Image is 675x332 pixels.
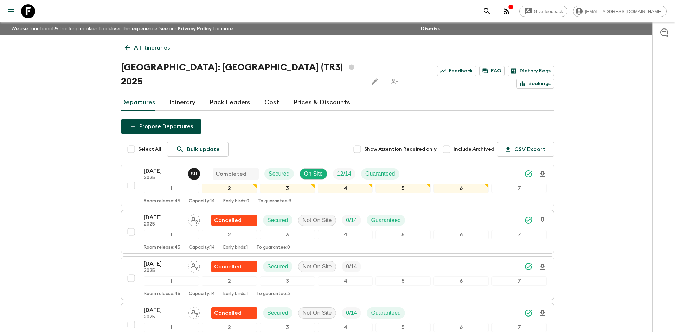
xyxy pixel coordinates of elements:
div: Flash Pack cancellation [211,261,257,272]
svg: Synced Successfully [524,262,533,271]
span: Include Archived [454,146,494,153]
div: Trip Fill [342,307,361,319]
svg: Synced Successfully [524,170,533,178]
div: 3 [260,276,315,286]
div: Flash Pack cancellation [211,307,257,319]
p: 0 / 14 [346,309,357,317]
p: Guaranteed [365,170,395,178]
button: [DATE]2025Sefa UzCompletedSecuredOn SiteTrip FillGuaranteed1234567Room release:45Capacity:14Early... [121,164,554,207]
p: Cancelled [214,262,242,271]
p: Capacity: 14 [189,245,215,250]
p: 2025 [144,222,182,227]
a: Give feedback [519,6,567,17]
p: On Site [304,170,323,178]
a: Departures [121,94,155,111]
span: Select All [138,146,161,153]
div: Secured [263,307,292,319]
h1: [GEOGRAPHIC_DATA]: [GEOGRAPHIC_DATA] (TR3) 2025 [121,60,362,89]
div: Secured [263,215,292,226]
p: 0 / 14 [346,216,357,224]
div: Not On Site [298,215,336,226]
p: Room release: 45 [144,291,180,297]
div: 6 [433,230,489,239]
div: 1 [144,323,199,332]
div: Not On Site [298,261,336,272]
svg: Synced Successfully [524,309,533,317]
a: Bookings [516,79,554,89]
p: To guarantee: 3 [256,291,290,297]
p: Capacity: 14 [189,291,215,297]
div: 1 [144,184,199,193]
div: On Site [300,168,327,180]
span: Give feedback [530,9,567,14]
a: Prices & Discounts [294,94,350,111]
button: Dismiss [419,24,442,34]
div: 5 [375,230,431,239]
p: Bulk update [187,145,220,154]
p: Cancelled [214,216,242,224]
svg: Download Onboarding [538,309,547,318]
div: 7 [491,184,547,193]
p: Not On Site [303,262,332,271]
p: Guaranteed [371,309,401,317]
div: 3 [260,323,315,332]
div: 4 [318,323,373,332]
div: Trip Fill [342,215,361,226]
span: Share this itinerary [387,74,401,89]
p: To guarantee: 0 [256,245,290,250]
p: Secured [267,309,288,317]
button: [DATE]2025Assign pack leaderFlash Pack cancellationSecuredNot On SiteTrip FillGuaranteed1234567Ro... [121,210,554,254]
div: 4 [318,276,373,286]
a: Bulk update [167,142,229,157]
div: 3 [260,230,315,239]
p: Capacity: 14 [189,198,215,204]
span: Sefa Uz [188,170,201,176]
div: 5 [375,323,431,332]
p: To guarantee: 3 [258,198,291,204]
div: 4 [318,184,373,193]
p: Secured [267,262,288,271]
p: Cancelled [214,309,242,317]
button: menu [4,4,18,18]
p: 0 / 14 [346,262,357,271]
svg: Download Onboarding [538,263,547,271]
svg: Synced Successfully [524,216,533,224]
a: Feedback [437,66,476,76]
p: Early birds: 1 [223,291,248,297]
a: All itineraries [121,41,174,55]
button: search adventures [480,4,494,18]
div: 2 [202,323,257,332]
div: 6 [433,276,489,286]
div: 4 [318,230,373,239]
p: All itineraries [134,44,170,52]
p: Early birds: 0 [223,198,249,204]
a: Privacy Policy [178,26,212,31]
div: Trip Fill [333,168,355,180]
p: [DATE] [144,260,182,268]
div: 7 [491,230,547,239]
p: Early birds: 1 [223,245,248,250]
div: [EMAIL_ADDRESS][DOMAIN_NAME] [573,6,667,17]
div: Flash Pack cancellation [211,215,257,226]
div: 3 [260,184,315,193]
div: 2 [202,230,257,239]
p: 2025 [144,175,182,181]
div: 7 [491,323,547,332]
div: 6 [433,184,489,193]
p: Secured [267,216,288,224]
div: 6 [433,323,489,332]
div: Secured [263,261,292,272]
svg: Download Onboarding [538,216,547,225]
p: Secured [269,170,290,178]
a: Cost [264,94,279,111]
p: Not On Site [303,309,332,317]
a: Pack Leaders [210,94,250,111]
p: 2025 [144,268,182,274]
a: Itinerary [169,94,195,111]
svg: Download Onboarding [538,170,547,178]
p: Completed [216,170,246,178]
span: Assign pack leader [188,216,200,222]
span: Assign pack leader [188,309,200,315]
div: 5 [375,184,431,193]
p: Room release: 45 [144,198,180,204]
